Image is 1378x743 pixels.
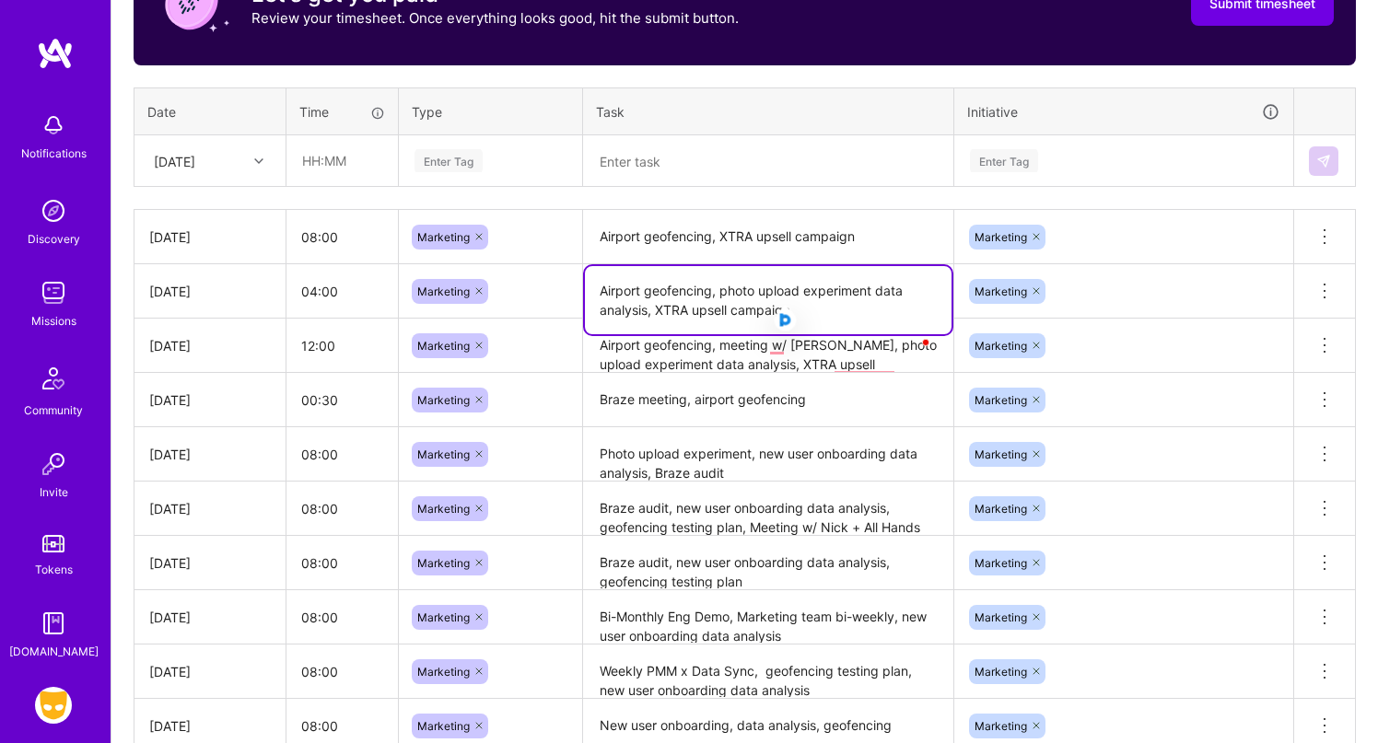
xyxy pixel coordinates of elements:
div: Notifications [21,144,87,163]
img: Community [31,356,76,401]
div: [DATE] [149,445,271,464]
div: [DATE] [149,336,271,355]
textarea: Weekly PMM x Data Sync, geofencing testing plan, new user onboarding data analysis [585,646,952,697]
span: Marketing [975,502,1027,516]
input: HH:MM [286,321,398,370]
div: Invite [40,482,68,502]
input: HH:MM [287,136,397,185]
input: HH:MM [286,213,398,261]
input: HH:MM [286,647,398,696]
div: Enter Tag [415,146,483,175]
span: Marketing [975,284,1027,298]
span: Marketing [975,230,1027,244]
th: Type [399,87,583,135]
span: Marketing [417,665,470,679]
div: Tokens [35,560,73,579]
span: Marketing [975,556,1027,570]
input: HH:MM [286,484,398,533]
span: Marketing [975,339,1027,353]
textarea: To enrich screen reader interactions, please activate Accessibility in Grammarly extension settings [585,137,952,186]
div: Enter Tag [970,146,1038,175]
span: Marketing [417,556,470,570]
span: Marketing [417,502,470,516]
textarea: To enrich screen reader interactions, please activate Accessibility in Grammarly extension settings [585,429,952,481]
div: [DATE] [149,282,271,301]
div: [DATE] [149,662,271,681]
img: Grindr: Product & Marketing [35,687,72,724]
a: Grindr: Product & Marketing [30,687,76,724]
span: Marketing [975,393,1027,407]
div: Time [299,102,385,122]
img: discovery [35,192,72,229]
span: Marketing [417,393,470,407]
input: HH:MM [286,539,398,587]
span: Marketing [975,665,1027,679]
textarea: To enrich screen reader interactions, please activate Accessibility in Grammarly extension settings [585,483,952,535]
div: [DATE] [149,390,271,410]
span: Marketing [975,610,1027,624]
img: tokens [42,535,64,552]
div: [DATE] [154,151,195,170]
textarea: To enrich screen reader interactions, please activate Accessibility in Grammarly extension settings [585,266,952,334]
img: Submit [1316,154,1331,168]
div: [DATE] [149,227,271,247]
input: HH:MM [286,376,398,424]
p: Review your timesheet. Once everything looks good, hit the submit button. [251,8,739,28]
span: Marketing [417,339,470,353]
img: teamwork [35,274,72,311]
div: [DOMAIN_NAME] [9,642,99,661]
span: Marketing [975,719,1027,733]
div: Community [24,401,83,420]
input: HH:MM [286,267,398,316]
textarea: To enrich screen reader interactions, please activate Accessibility in Grammarly extension settings [585,212,952,263]
textarea: To enrich screen reader interactions, please activate Accessibility in Grammarly extension settings [585,320,952,372]
input: HH:MM [286,593,398,642]
img: logo [37,37,74,70]
div: [DATE] [149,608,271,627]
span: Marketing [417,284,470,298]
th: Date [134,87,286,135]
textarea: Bi-Monthly Eng Demo, Marketing team bi-weekly, new user onboarding data analysis [585,592,952,643]
span: Marketing [417,230,470,244]
span: Marketing [417,447,470,461]
div: Initiative [967,101,1280,122]
div: [DATE] [149,553,271,573]
span: Marketing [417,719,470,733]
img: bell [35,107,72,144]
th: Task [583,87,954,135]
img: Invite [35,446,72,482]
img: guide book [35,605,72,642]
i: icon Chevron [254,157,263,166]
textarea: Braze audit, new user onboarding data analysis, geofencing testing plan [585,538,952,588]
span: Marketing [975,447,1027,461]
span: Marketing [417,610,470,624]
textarea: To enrich screen reader interactions, please activate Accessibility in Grammarly extension settings [585,375,952,426]
div: [DATE] [149,499,271,518]
div: [DATE] [149,716,271,736]
div: Missions [31,311,76,331]
input: HH:MM [286,430,398,479]
div: Discovery [28,229,80,249]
